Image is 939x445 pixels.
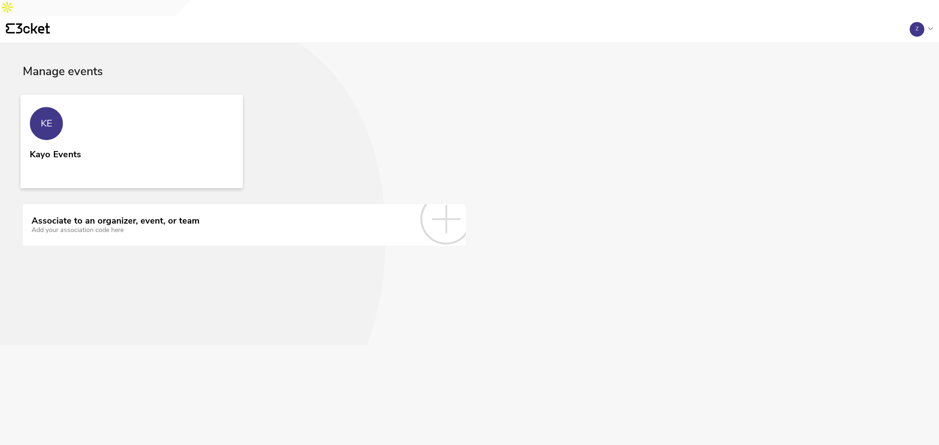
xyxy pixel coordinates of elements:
[41,118,52,129] div: KE
[30,147,81,160] div: Kayo Events
[21,95,243,188] a: KE Kayo Events
[6,23,15,33] g: {' '}
[23,204,466,245] a: Associate to an organizer, event, or team Add your association code here
[32,216,200,226] div: Associate to an organizer, event, or team
[6,23,50,36] a: {' '}
[916,26,918,32] div: Z
[32,226,200,234] div: Add your association code here
[23,65,916,96] div: Manage events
